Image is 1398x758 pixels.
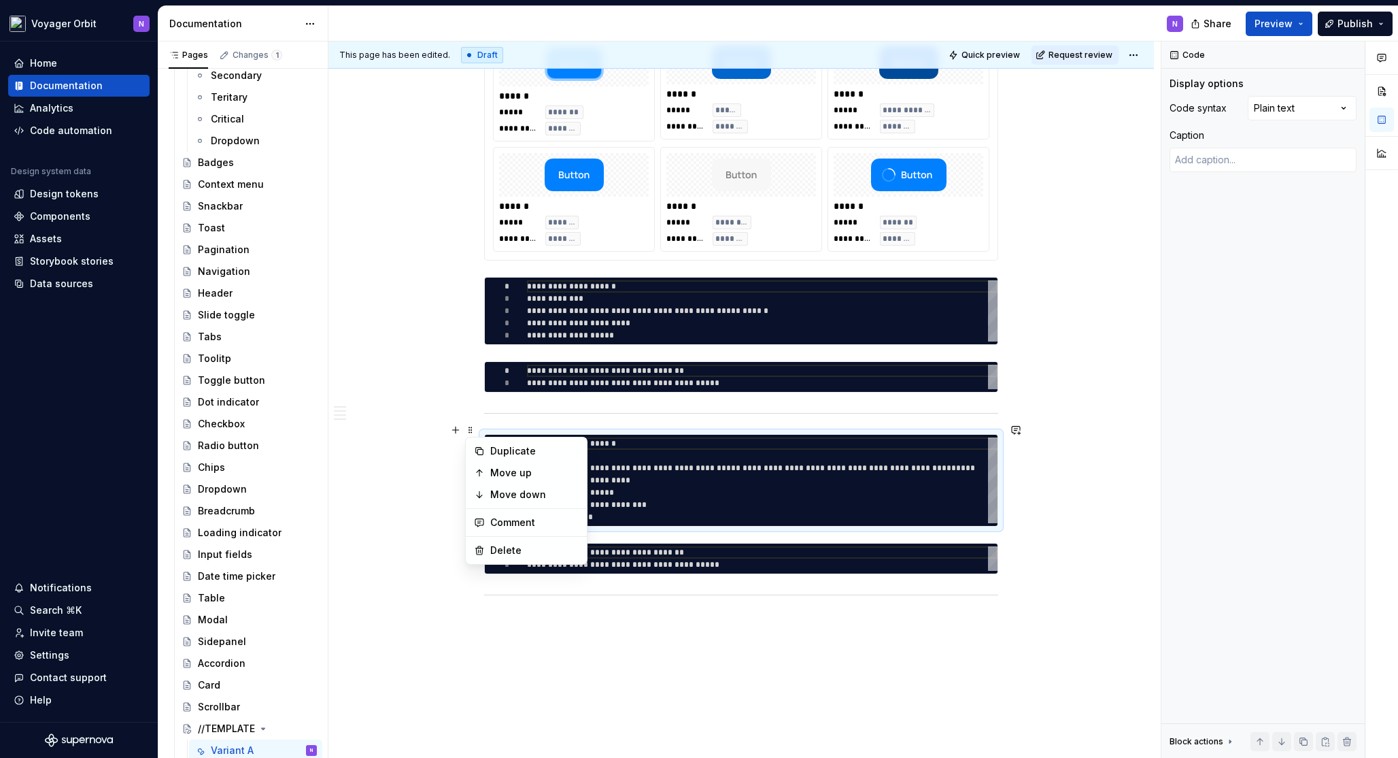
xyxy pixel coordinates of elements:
[176,174,322,195] a: Context menu
[176,500,322,522] a: Breadcrumb
[8,97,150,119] a: Analytics
[1170,77,1244,90] div: Display options
[30,626,83,640] div: Invite team
[176,609,322,631] a: Modal
[198,504,255,518] div: Breadcrumb
[11,166,91,177] div: Design system data
[1255,17,1293,31] span: Preview
[30,101,73,115] div: Analytics
[271,50,282,61] span: 1
[211,112,244,126] div: Critical
[176,478,322,500] a: Dropdown
[176,239,322,261] a: Pagination
[8,205,150,227] a: Components
[8,250,150,272] a: Storybook stories
[169,17,298,31] div: Documentation
[10,16,26,32] img: e5527c48-e7d1-4d25-8110-9641689f5e10.png
[8,577,150,599] button: Notifications
[198,461,225,474] div: Chips
[1172,18,1178,29] div: N
[176,261,322,282] a: Navigation
[198,678,220,692] div: Card
[1204,17,1231,31] span: Share
[8,273,150,295] a: Data sources
[30,56,57,70] div: Home
[198,286,233,300] div: Header
[8,644,150,666] a: Settings
[176,391,322,413] a: Dot indicator
[1170,101,1227,115] div: Code syntax
[961,50,1020,61] span: Quick preview
[30,124,112,137] div: Code automation
[45,734,113,747] a: Supernova Logo
[8,622,150,644] a: Invite team
[461,47,503,63] div: Draft
[176,348,322,369] a: Toolitp
[176,369,322,391] a: Toggle button
[30,210,90,223] div: Components
[198,330,222,344] div: Tabs
[198,265,250,278] div: Navigation
[31,17,97,31] div: Voyager Orbit
[1246,12,1312,36] button: Preview
[490,444,579,458] div: Duplicate
[176,696,322,718] a: Scrollbar
[1170,129,1204,142] div: Caption
[176,653,322,674] a: Accordion
[198,657,245,670] div: Accordion
[176,304,322,326] a: Slide toggle
[30,277,93,291] div: Data sources
[1170,732,1235,751] div: Block actions
[176,282,322,304] a: Header
[8,75,150,97] a: Documentation
[490,466,579,480] div: Move up
[490,516,579,529] div: Comment
[198,439,259,452] div: Radio button
[3,9,155,38] button: Voyager OrbitN
[198,395,259,409] div: Dot indicator
[211,744,254,757] div: Variant A
[8,599,150,621] button: Search ⌘K
[198,700,240,714] div: Scrollbar
[189,108,322,130] a: Critical
[30,671,107,685] div: Contact support
[189,86,322,108] a: Teritary
[176,326,322,348] a: Tabs
[198,178,264,191] div: Context menu
[8,689,150,711] button: Help
[176,674,322,696] a: Card
[1184,12,1240,36] button: Share
[30,79,103,93] div: Documentation
[198,156,234,169] div: Badges
[30,604,82,617] div: Search ⌘K
[1170,736,1223,747] div: Block actions
[176,631,322,653] a: Sidepanel
[198,221,225,235] div: Toast
[169,50,208,61] div: Pages
[139,18,144,29] div: N
[176,152,322,174] a: Badges
[198,243,250,257] div: Pagination
[1032,46,1119,65] button: Request review
[1048,50,1112,61] span: Request review
[30,232,62,246] div: Assets
[198,308,255,322] div: Slide toggle
[176,565,322,587] a: Date time picker
[30,187,99,201] div: Design tokens
[176,587,322,609] a: Table
[944,46,1026,65] button: Quick preview
[339,50,450,61] span: This page has been edited.
[198,613,228,627] div: Modal
[176,457,322,478] a: Chips
[8,52,150,74] a: Home
[198,591,225,605] div: Table
[1337,17,1373,31] span: Publish
[198,570,275,583] div: Date time picker
[30,254,114,268] div: Storybook stories
[490,488,579,501] div: Move down
[198,526,282,540] div: Loading indicator
[176,544,322,565] a: Input fields
[198,635,246,648] div: Sidepanel
[176,435,322,457] a: Radio button
[30,648,69,662] div: Settings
